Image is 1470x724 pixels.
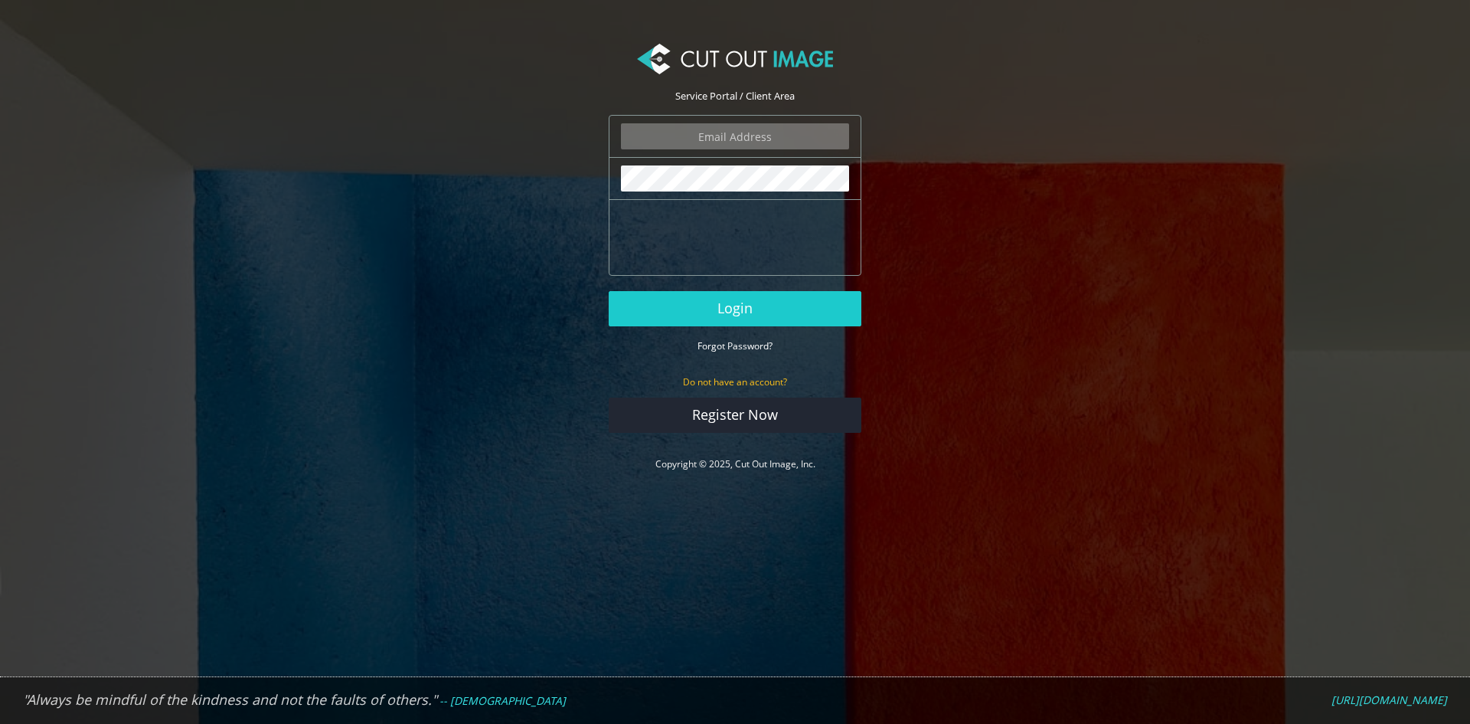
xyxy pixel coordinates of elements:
[1331,693,1447,707] a: [URL][DOMAIN_NAME]
[23,690,437,709] em: "Always be mindful of the kindness and not the faults of others."
[683,375,787,388] small: Do not have an account?
[637,44,833,74] img: Cut Out Image
[675,89,795,103] span: Service Portal / Client Area
[697,339,773,352] a: Forgot Password?
[609,291,861,326] button: Login
[621,208,854,267] iframe: reCAPTCHA
[655,457,815,470] a: Copyright © 2025, Cut Out Image, Inc.
[1331,693,1447,707] em: [URL][DOMAIN_NAME]
[621,123,849,149] input: Email Address
[439,693,566,708] em: -- [DEMOGRAPHIC_DATA]
[697,339,773,352] small: Forgot Password?
[609,398,861,433] a: Register Now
